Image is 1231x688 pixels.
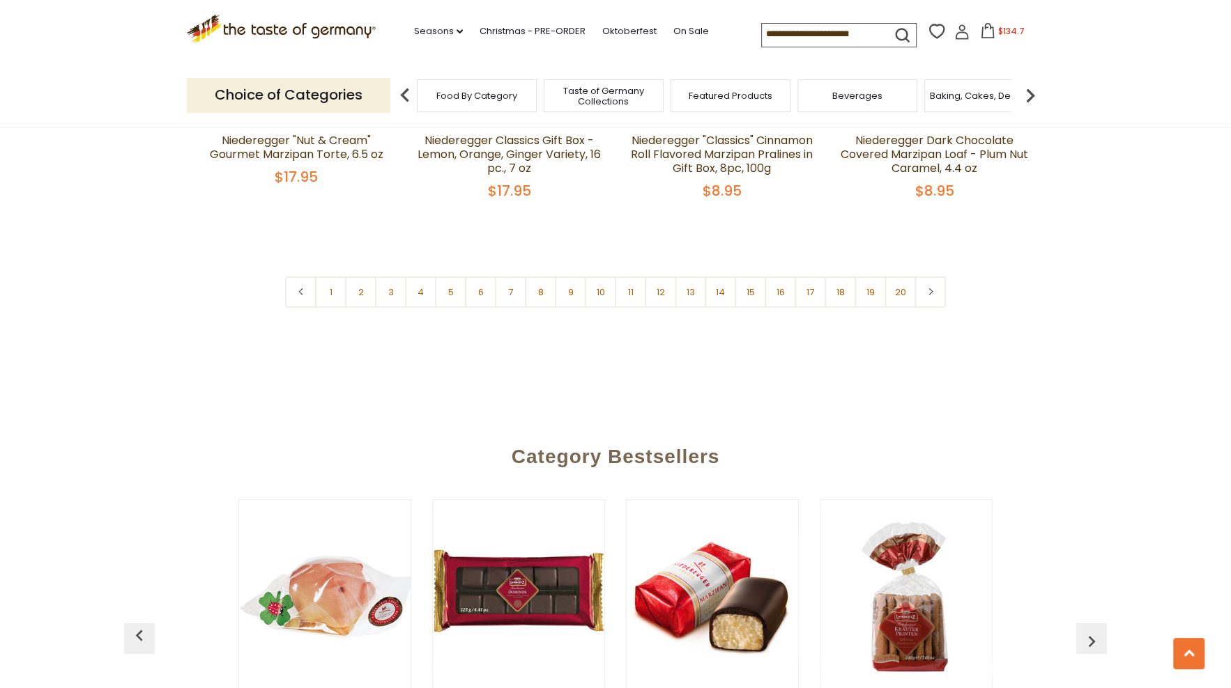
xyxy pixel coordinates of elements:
a: Taste of Germany Collections [548,86,659,107]
a: Niederegger Dark Chocolate Covered Marzipan Loaf - Plum Nut Caramel, 4.4 oz [841,132,1028,176]
span: $134.7 [998,25,1025,37]
img: Lambertz Aachen Kraeuter Printen Spiced Lebkuchen in Bag [820,511,992,682]
img: previous arrow [391,81,419,109]
div: Category Bestsellers [131,425,1100,482]
a: Baking, Cakes, Desserts [930,91,1038,101]
a: Niederegger Classics Gift Box -Lemon, Orange, Ginger Variety, 16 pc., 7 oz [418,132,601,176]
a: 5 [435,276,466,308]
a: Seasons [414,24,463,39]
span: $17.95 [275,167,318,187]
a: 17 [795,276,826,308]
a: 3 [375,276,406,308]
a: 18 [825,276,856,308]
img: Niederegger Pure Marzipan Good Luck Pigs, .44 oz [239,511,411,682]
a: On Sale [673,24,709,39]
a: Oktoberfest [602,24,657,39]
a: 11 [615,276,646,308]
img: next arrow [1016,81,1044,109]
a: Beverages [832,91,882,101]
a: 9 [555,276,586,308]
a: 6 [465,276,496,308]
a: 12 [645,276,676,308]
a: 15 [735,276,766,308]
a: 4 [405,276,436,308]
a: 7 [495,276,526,308]
img: previous arrow [1080,630,1103,652]
img: previous arrow [128,625,151,647]
a: Food By Category [436,91,517,101]
span: $8.95 [915,181,954,201]
a: Niederegger "Classics" Cinnamon Roll Flavored Marzipan Pralines in Gift Box, 8pc, 100g [631,132,813,176]
p: Choice of Categories [187,78,390,112]
a: Niederegger "Nut & Cream" Gourmet Marzipan Torte, 6.5 oz [210,132,383,162]
a: Featured Products [689,91,772,101]
a: Christmas - PRE-ORDER [480,24,586,39]
a: 8 [525,276,556,308]
span: $8.95 [703,181,742,201]
a: 13 [675,276,706,308]
img: Niederegger [627,535,798,659]
a: 2 [345,276,376,308]
a: 10 [585,276,616,308]
a: 1 [315,276,346,308]
a: 14 [705,276,736,308]
span: $17.95 [487,181,530,201]
img: Lambertz Domino Steine Gingerbread Marzipan Squares 4.4 oz [433,511,604,682]
button: $134.7 [972,23,1032,44]
a: 20 [885,276,916,308]
a: 19 [855,276,886,308]
a: 16 [765,276,796,308]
